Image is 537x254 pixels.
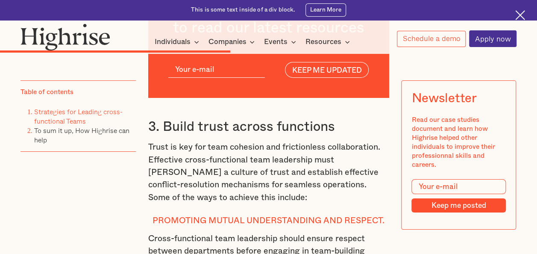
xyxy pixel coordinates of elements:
div: Resources [305,37,341,47]
div: Table of contents [21,88,73,97]
div: Resources [305,37,352,47]
input: Your e-mail [412,179,506,194]
div: Companies [208,37,257,47]
div: Individuals [155,37,191,47]
form: Modal Form [412,179,506,213]
div: Events [264,37,299,47]
h3: 3. Build trust across functions [148,118,389,135]
input: Keep me posted [412,198,506,213]
a: Learn More [305,3,346,16]
input: Your e-mail [168,62,265,78]
h4: Promoting mutual understanding and respect. [148,216,389,226]
div: This is some text inside of a div block. [191,6,296,14]
p: Trust is key for team cohesion and frictionless collaboration. Effective cross-functional team le... [148,141,389,204]
div: Events [264,37,288,47]
input: KEEP ME UPDATED [285,62,369,78]
div: Individuals [155,37,202,47]
img: Highrise logo [21,24,110,50]
div: Read our case studies document and learn how Highrise helped other individuals to improve their p... [412,115,506,169]
a: To sum it up, How Highrise can help [34,125,129,145]
div: Companies [208,37,246,47]
div: Newsletter [412,91,477,106]
a: Apply now [469,30,516,47]
a: Strategies for Leading cross-functional Teams [34,106,123,126]
a: Schedule a demo [397,31,466,47]
img: Cross icon [515,10,525,20]
form: current-ascender-article-subscribe-form [168,62,369,78]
